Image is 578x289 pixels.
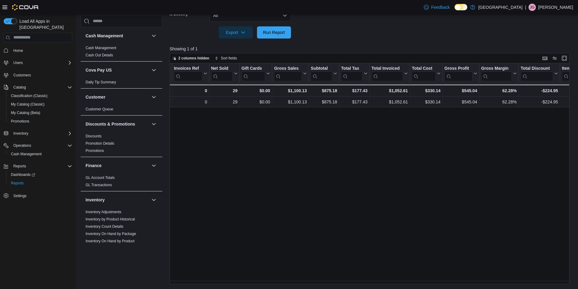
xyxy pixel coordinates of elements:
a: Discounts [86,134,102,138]
a: Cash Management [86,46,116,50]
a: Inventory On Hand by Package [86,232,136,236]
span: Users [13,60,23,65]
button: Cash Management [86,33,149,39]
div: $330.14 [412,87,440,94]
span: Promotions [11,119,29,124]
button: Total Invoiced [371,66,408,81]
button: Subtotal [311,66,337,81]
button: Inventory [86,197,149,203]
span: Customers [13,73,31,78]
div: $1,052.61 [371,87,408,94]
span: Home [11,47,72,54]
span: Run Report [263,29,285,35]
button: Enter fullscreen [561,55,568,62]
div: Subtotal [311,66,332,81]
button: Total Tax [341,66,367,81]
div: Net Sold [211,66,232,81]
button: Users [11,59,25,66]
button: Customer [86,94,149,100]
span: Operations [13,143,31,148]
span: Reports [13,164,26,169]
a: Dashboards [6,170,75,179]
button: Discounts & Promotions [150,120,157,128]
p: [GEOGRAPHIC_DATA] [478,4,522,11]
button: Cash Management [6,150,75,158]
h3: Cova Pay US [86,67,112,73]
span: Cash Management [8,150,72,158]
span: Promotions [86,148,104,153]
div: -$224.95 [521,98,558,106]
div: Jesus Gonzalez [529,4,536,11]
a: Promotion Details [86,141,114,146]
button: Promotions [6,117,75,126]
div: Gross Margin [481,66,512,71]
span: JG [530,4,534,11]
h3: Cash Management [86,33,123,39]
button: Customer [150,93,157,101]
div: 0 [174,98,207,106]
div: Total Cost [412,66,435,81]
div: Gross Sales [274,66,302,81]
span: Settings [13,193,26,198]
button: Gross Margin [481,66,516,81]
span: Reports [8,180,72,187]
div: $545.04 [444,87,477,94]
div: Discounts & Promotions [81,133,162,157]
button: My Catalog (Classic) [6,100,75,109]
a: Daily Tip Summary [86,80,116,84]
a: Customer Queue [86,107,113,111]
div: Gross Profit [444,66,472,71]
div: Finance [81,174,162,191]
span: Inventory Count Details [86,224,123,229]
span: Inventory [13,131,28,136]
a: My Catalog (Classic) [8,101,47,108]
button: Export [219,26,253,39]
a: Customers [11,72,33,79]
span: Reports [11,181,24,186]
div: $1,100.13 [274,87,307,94]
nav: Complex example [4,44,72,216]
a: Cash Management [8,150,44,158]
button: Run Report [257,26,291,39]
span: Export [222,26,249,39]
span: Users [11,59,72,66]
button: Operations [1,141,75,150]
span: Feedback [431,4,450,10]
span: Cash Management [11,152,42,156]
button: Finance [86,163,149,169]
button: Classification (Classic) [6,92,75,100]
div: Gross Profit [444,66,472,81]
div: 0 [174,87,207,94]
span: GL Transactions [86,183,112,187]
div: 29 [134,87,170,94]
button: Cova Pay US [86,67,149,73]
a: Inventory On Hand by Product [86,239,134,243]
span: My Catalog (Beta) [8,109,72,116]
span: My Catalog (Beta) [11,110,40,115]
button: Gross Profit [444,66,477,81]
button: My Catalog (Beta) [6,109,75,117]
a: Feedback [421,1,452,13]
p: Showing 1 of 1 [170,46,574,52]
span: Customer Queue [86,107,113,112]
h3: Customer [86,94,105,100]
a: Inventory Adjustments [86,210,121,214]
div: Gross Sales [274,66,302,71]
p: [PERSON_NAME] [538,4,573,11]
div: 29 [211,87,237,94]
h3: Finance [86,163,102,169]
a: Dashboards [8,171,38,178]
div: $330.14 [412,98,440,106]
input: Dark Mode [455,4,467,10]
span: Load All Apps in [GEOGRAPHIC_DATA] [17,18,72,30]
div: 62.28% [481,98,517,106]
div: Total Tax [341,66,363,71]
span: Inventory by Product Historical [86,217,135,222]
a: Promotions [8,118,32,125]
button: Customers [1,71,75,79]
button: Reports [6,179,75,187]
span: GL Account Totals [86,175,115,180]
